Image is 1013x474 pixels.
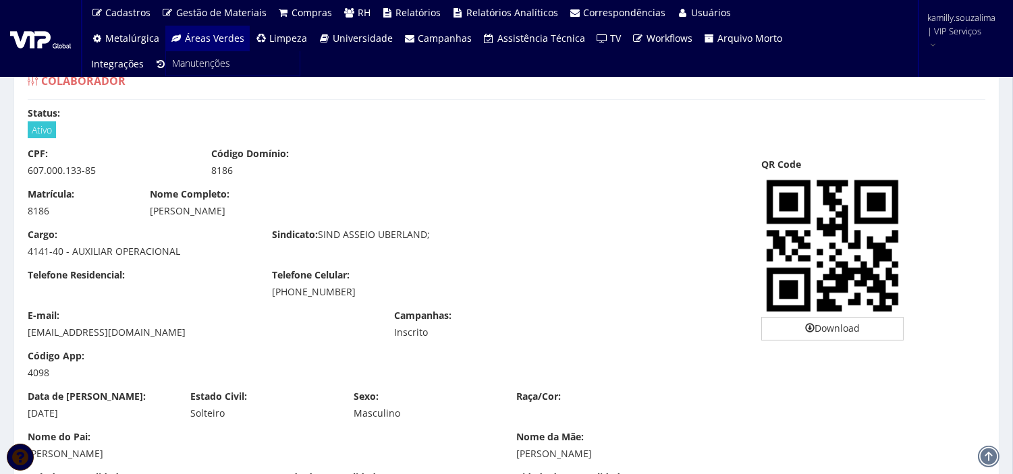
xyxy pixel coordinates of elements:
[166,51,300,76] a: Manutenções
[86,26,165,51] a: Metalúrgica
[761,175,904,318] img: HejRntfP3qKe9HmT9JvhonauN5cHMHCBJ3gCBxBwgSd4AgcQcIEneAIHEHCBJ3gCBxBwgSd4AgcQcIEneAIHEHCBJ3gCBxBwg...
[28,390,146,403] label: Data de [PERSON_NAME]:
[28,326,374,339] div: [EMAIL_ADDRESS][DOMAIN_NAME]
[333,32,393,45] span: Universidade
[211,147,289,160] label: Código Domínio:
[28,407,171,420] div: [DATE]
[28,309,59,322] label: E-mail:
[41,73,126,88] span: Colaborador
[418,32,472,45] span: Campanhas
[517,447,986,461] div: [PERSON_NAME]
[394,326,557,339] div: Inscrito
[28,164,191,177] div: 607.000.133-85
[28,187,74,201] label: Matrícula:
[150,187,229,201] label: Nome Completo:
[718,32,783,45] span: Arquivo Morto
[28,349,84,363] label: Código App:
[91,57,144,70] span: Integrações
[106,6,151,19] span: Cadastros
[28,268,125,282] label: Telefone Residencial:
[270,32,308,45] span: Limpeza
[354,390,379,403] label: Sexo:
[10,28,71,49] img: logo
[28,430,90,444] label: Nome do Pai:
[396,6,441,19] span: Relatórios
[28,121,56,138] span: Ativo
[28,204,130,218] div: 8186
[211,164,375,177] div: 8186
[398,26,478,51] a: Campanhas
[149,51,186,77] a: (0)
[185,32,244,45] span: Áreas Verdes
[611,32,622,45] span: TV
[28,147,48,160] label: CPF:
[394,309,451,322] label: Campanhas:
[517,390,562,403] label: Raça/Cor:
[86,51,149,77] a: Integrações
[28,366,130,380] div: 4098
[272,285,496,299] div: [PHONE_NUMBER]
[272,268,350,282] label: Telefone Celular:
[627,26,699,51] a: Workflows
[292,6,333,19] span: Compras
[176,6,267,19] span: Gestão de Materiais
[497,32,585,45] span: Assistência Técnica
[313,26,399,51] a: Universidade
[150,204,619,218] div: [PERSON_NAME]
[584,6,666,19] span: Correspondências
[106,32,160,45] span: Metalúrgica
[761,317,904,340] a: Download
[591,26,627,51] a: TV
[358,6,371,19] span: RH
[647,32,692,45] span: Workflows
[517,430,584,444] label: Nome da Mãe:
[173,57,231,69] span: Manutenções
[761,158,801,171] label: QR Code
[28,447,497,461] div: [PERSON_NAME]
[28,107,60,120] label: Status:
[28,228,57,241] label: Cargo:
[191,407,334,420] div: Solteiro
[466,6,558,19] span: Relatórios Analíticos
[927,11,995,38] span: kamilly.souzalima | VIP Serviços
[250,26,313,51] a: Limpeza
[691,6,731,19] span: Usuários
[354,407,497,420] div: Masculino
[272,228,318,241] label: Sindicato:
[165,26,250,51] a: Áreas Verdes
[478,26,591,51] a: Assistência Técnica
[698,26,788,51] a: Arquivo Morto
[191,390,248,403] label: Estado Civil:
[28,245,252,258] div: 4141-40 - AUXILIAR OPERACIONAL
[262,228,506,245] div: SIND ASSEIO UBERLAND;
